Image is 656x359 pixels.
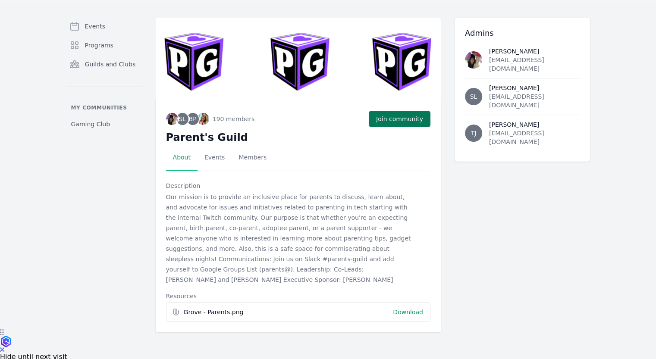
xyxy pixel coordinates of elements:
h3: Admins [465,28,580,38]
nav: Sidebar [66,18,142,132]
span: 190 members [213,115,255,123]
p: Our mission is to provide an inclusive place for parents to discuss, learn about, and advocate fo... [166,192,416,285]
span: Programs [85,41,113,50]
a: Gaming Club [66,116,142,132]
a: About [166,144,198,171]
div: Resources [166,292,430,300]
a: Programs [66,37,142,54]
span: TJ [471,130,476,136]
span: Grove - Parents.png [184,308,386,316]
a: Events [198,144,232,171]
a: Members [232,144,273,171]
span: Guilds and Clubs [85,60,136,69]
a: Guilds and Clubs [66,56,142,73]
h2: Parent's Guild [166,131,430,144]
div: [PERSON_NAME] [489,84,580,92]
span: Events [85,22,105,31]
button: Join community [369,111,430,127]
div: [PERSON_NAME] [489,47,580,56]
a: Events [66,18,142,35]
span: SL [179,116,186,122]
span: SL [470,94,477,100]
div: Description [166,181,430,190]
a: Download [393,309,423,315]
div: [PERSON_NAME] [489,120,580,129]
span: BP [188,116,196,122]
span: Gaming Club [71,120,110,128]
div: [EMAIL_ADDRESS][DOMAIN_NAME] [489,56,580,73]
div: [EMAIL_ADDRESS][DOMAIN_NAME] [489,92,580,109]
p: My communities [66,104,142,111]
div: [EMAIL_ADDRESS][DOMAIN_NAME] [489,129,580,146]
